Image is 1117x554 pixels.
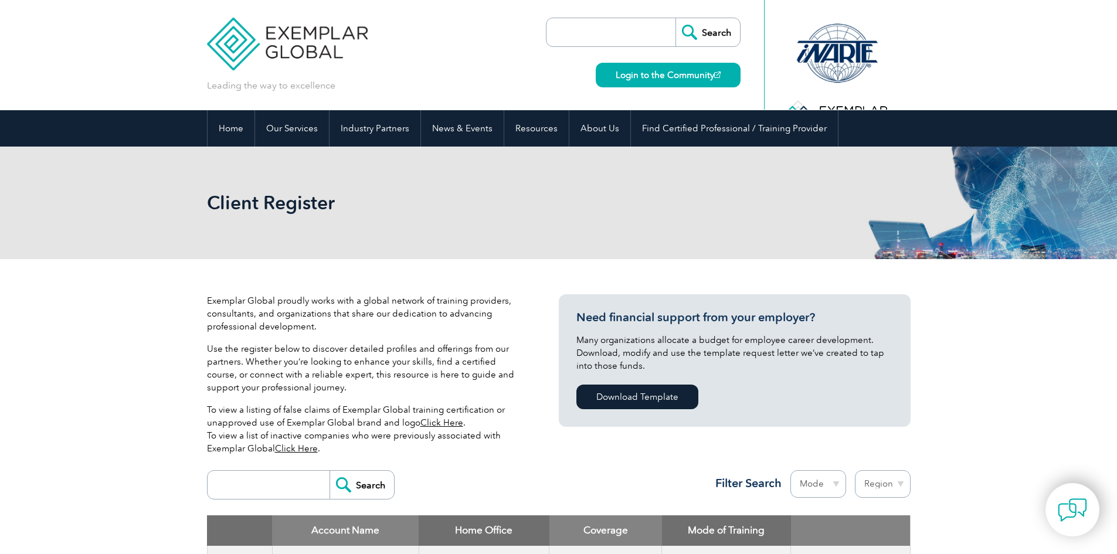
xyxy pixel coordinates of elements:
[208,110,254,147] a: Home
[708,476,782,491] h3: Filter Search
[272,515,419,546] th: Account Name: activate to sort column descending
[419,515,549,546] th: Home Office: activate to sort column ascending
[675,18,740,46] input: Search
[421,110,504,147] a: News & Events
[569,110,630,147] a: About Us
[207,79,335,92] p: Leading the way to excellence
[596,63,741,87] a: Login to the Community
[207,342,524,394] p: Use the register below to discover detailed profiles and offerings from our partners. Whether you...
[549,515,662,546] th: Coverage: activate to sort column ascending
[420,417,463,428] a: Click Here
[275,443,318,454] a: Click Here
[1058,495,1087,525] img: contact-chat.png
[207,403,524,455] p: To view a listing of false claims of Exemplar Global training certification or unapproved use of ...
[791,515,910,546] th: : activate to sort column ascending
[330,110,420,147] a: Industry Partners
[576,310,893,325] h3: Need financial support from your employer?
[207,294,524,333] p: Exemplar Global proudly works with a global network of training providers, consultants, and organ...
[576,385,698,409] a: Download Template
[504,110,569,147] a: Resources
[330,471,394,499] input: Search
[576,334,893,372] p: Many organizations allocate a budget for employee career development. Download, modify and use th...
[631,110,838,147] a: Find Certified Professional / Training Provider
[255,110,329,147] a: Our Services
[662,515,791,546] th: Mode of Training: activate to sort column ascending
[207,193,700,212] h2: Client Register
[714,72,721,78] img: open_square.png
